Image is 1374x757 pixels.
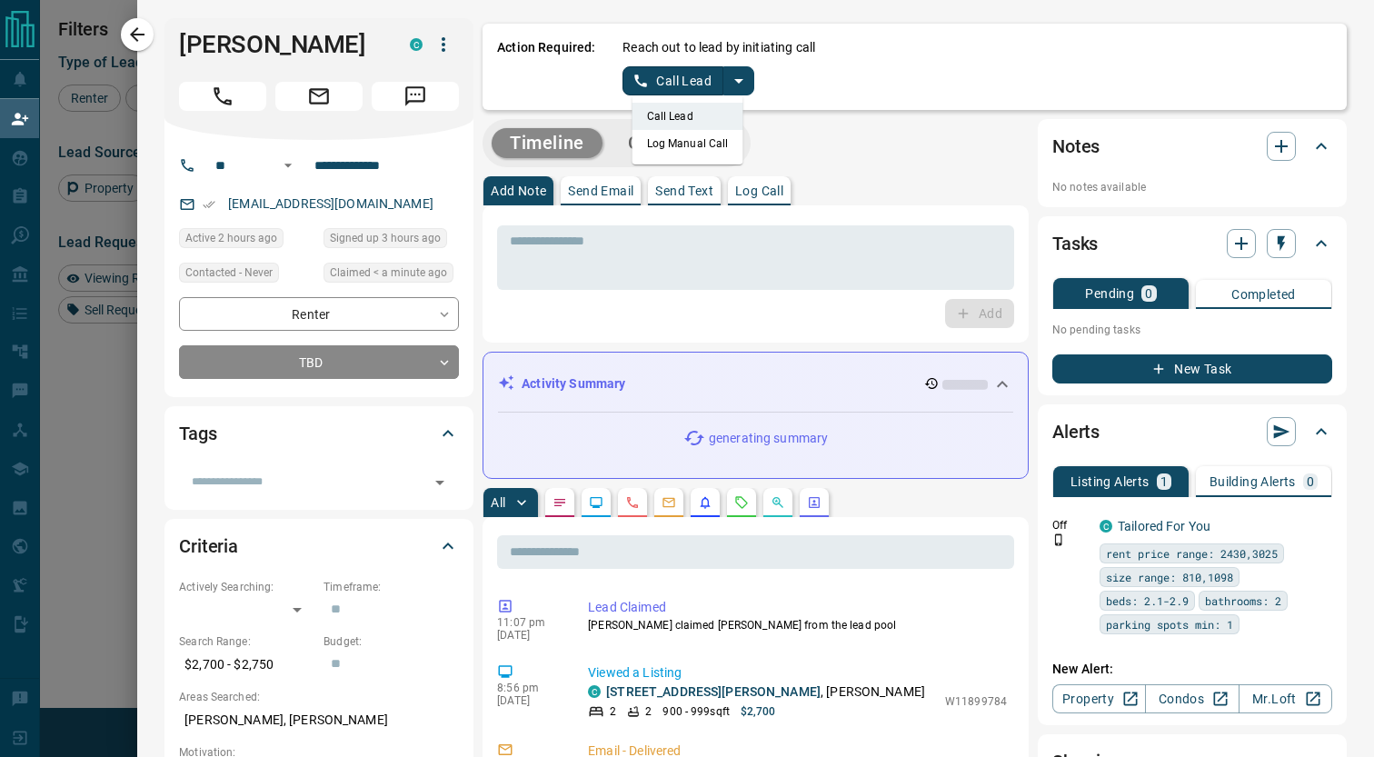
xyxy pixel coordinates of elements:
[655,184,713,197] p: Send Text
[1307,475,1314,488] p: 0
[588,663,1007,682] p: Viewed a Listing
[1239,684,1332,713] a: Mr.Loft
[330,264,447,282] span: Claimed < a minute ago
[1106,568,1233,586] span: size range: 810,1098
[1052,132,1100,161] h2: Notes
[179,345,459,379] div: TBD
[662,495,676,510] svg: Emails
[1100,520,1112,533] div: condos.ca
[497,38,595,95] p: Action Required:
[491,496,505,509] p: All
[1085,287,1134,300] p: Pending
[589,495,603,510] svg: Lead Browsing Activity
[1052,354,1332,383] button: New Task
[522,374,625,393] p: Activity Summary
[1231,288,1296,301] p: Completed
[662,703,729,720] p: 900 - 999 sqft
[645,703,652,720] p: 2
[1106,592,1189,610] span: beds: 2.1-2.9
[734,495,749,510] svg: Requests
[179,228,314,254] div: Mon Sep 15 2025
[228,196,433,211] a: [EMAIL_ADDRESS][DOMAIN_NAME]
[1052,316,1332,344] p: No pending tasks
[179,297,459,331] div: Renter
[185,264,273,282] span: Contacted - Never
[622,38,815,57] p: Reach out to lead by initiating call
[277,154,299,176] button: Open
[179,82,266,111] span: Call
[1118,519,1210,533] a: Tailored For You
[1205,592,1281,610] span: bathrooms: 2
[324,263,459,288] div: Mon Sep 15 2025
[491,184,546,197] p: Add Note
[1070,475,1150,488] p: Listing Alerts
[945,693,1007,710] p: W11899784
[632,130,743,157] li: Log Manual Call
[410,38,423,51] div: condos.ca
[179,705,459,735] p: [PERSON_NAME], [PERSON_NAME]
[610,128,742,158] button: Campaigns
[553,495,567,510] svg: Notes
[497,629,561,642] p: [DATE]
[324,633,459,650] p: Budget:
[1052,533,1065,546] svg: Push Notification Only
[497,694,561,707] p: [DATE]
[622,66,723,95] button: Call Lead
[622,66,754,95] div: split button
[1052,660,1332,679] p: New Alert:
[179,579,314,595] p: Actively Searching:
[1210,475,1296,488] p: Building Alerts
[698,495,712,510] svg: Listing Alerts
[1052,517,1089,533] p: Off
[179,30,383,59] h1: [PERSON_NAME]
[588,617,1007,633] p: [PERSON_NAME] claimed [PERSON_NAME] from the lead pool
[179,633,314,650] p: Search Range:
[185,229,277,247] span: Active 2 hours ago
[1052,125,1332,168] div: Notes
[497,616,561,629] p: 11:07 pm
[588,598,1007,617] p: Lead Claimed
[179,524,459,568] div: Criteria
[427,470,453,495] button: Open
[372,82,459,111] span: Message
[1052,222,1332,265] div: Tasks
[1052,410,1332,453] div: Alerts
[179,419,216,448] h2: Tags
[606,684,821,699] a: [STREET_ADDRESS][PERSON_NAME]
[807,495,821,510] svg: Agent Actions
[498,367,1013,401] div: Activity Summary
[588,685,601,698] div: condos.ca
[203,198,215,211] svg: Email Verified
[771,495,785,510] svg: Opportunities
[741,703,776,720] p: $2,700
[568,184,633,197] p: Send Email
[1106,615,1233,633] span: parking spots min: 1
[324,579,459,595] p: Timeframe:
[735,184,783,197] p: Log Call
[1106,544,1278,563] span: rent price range: 2430,3025
[610,703,616,720] p: 2
[275,82,363,111] span: Email
[492,128,602,158] button: Timeline
[606,682,925,702] p: , [PERSON_NAME]
[179,412,459,455] div: Tags
[179,689,459,705] p: Areas Searched:
[1160,475,1168,488] p: 1
[179,650,314,680] p: $2,700 - $2,750
[625,495,640,510] svg: Calls
[1052,229,1098,258] h2: Tasks
[709,429,828,448] p: generating summary
[324,228,459,254] div: Mon Sep 15 2025
[632,103,743,130] li: Call Lead
[497,682,561,694] p: 8:56 pm
[330,229,441,247] span: Signed up 3 hours ago
[1052,684,1146,713] a: Property
[1052,179,1332,195] p: No notes available
[1145,684,1239,713] a: Condos
[1052,417,1100,446] h2: Alerts
[179,532,238,561] h2: Criteria
[1145,287,1152,300] p: 0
